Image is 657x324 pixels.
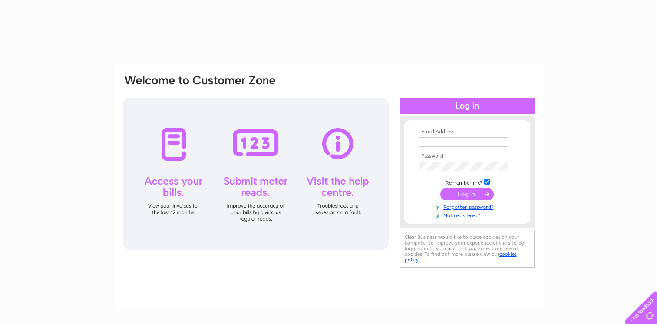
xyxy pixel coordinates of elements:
[417,153,518,159] th: Password:
[417,178,518,186] td: Remember me?
[417,129,518,135] th: Email Address:
[405,251,517,263] a: cookies policy
[419,202,518,211] a: Forgotten password?
[400,230,535,268] div: Clear Business would like to place cookies on your computer to improve your experience of the sit...
[419,211,518,219] a: Not registered?
[440,188,494,200] input: Submit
